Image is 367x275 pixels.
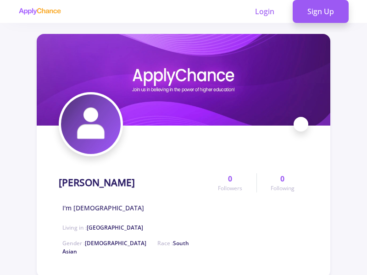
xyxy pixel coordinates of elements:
span: 0 [228,173,232,184]
a: 0Followers [204,173,256,192]
span: South Asian [62,239,189,255]
img: applychance logo text only [18,8,61,15]
a: 0Following [256,173,308,192]
span: I'm [DEMOGRAPHIC_DATA] [62,203,144,213]
span: Following [271,184,295,192]
span: Living in : [62,224,143,231]
span: [GEOGRAPHIC_DATA] [87,224,143,231]
h1: [PERSON_NAME] [59,177,135,188]
span: [DEMOGRAPHIC_DATA] [85,239,146,247]
span: Followers [218,184,242,192]
span: 0 [280,173,284,184]
span: Gender : [62,239,146,247]
img: Zahra Khajehpour galosalaravatar [61,94,121,154]
span: Race : [62,239,189,255]
img: Zahra Khajehpour galosalarcover image [37,34,330,126]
